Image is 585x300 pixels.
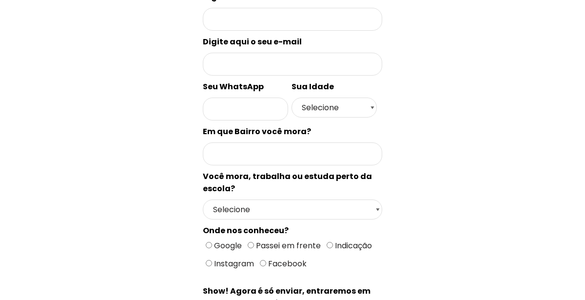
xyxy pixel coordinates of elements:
[203,126,311,137] spam: Em que Bairro você mora?
[203,225,289,236] spam: Onde nos conheceu?
[260,260,266,266] input: Facebook
[203,171,372,194] spam: Você mora, trabalha ou estuda perto da escola?
[248,242,254,248] input: Passei em frente
[327,242,333,248] input: Indicação
[206,242,212,248] input: Google
[254,240,321,251] span: Passei em frente
[203,81,264,92] spam: Seu WhatsApp
[212,258,254,269] span: Instagram
[212,240,242,251] span: Google
[266,258,307,269] span: Facebook
[206,260,212,266] input: Instagram
[203,36,302,47] spam: Digite aqui o seu e-mail
[292,81,334,92] spam: Sua Idade
[333,240,372,251] span: Indicação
